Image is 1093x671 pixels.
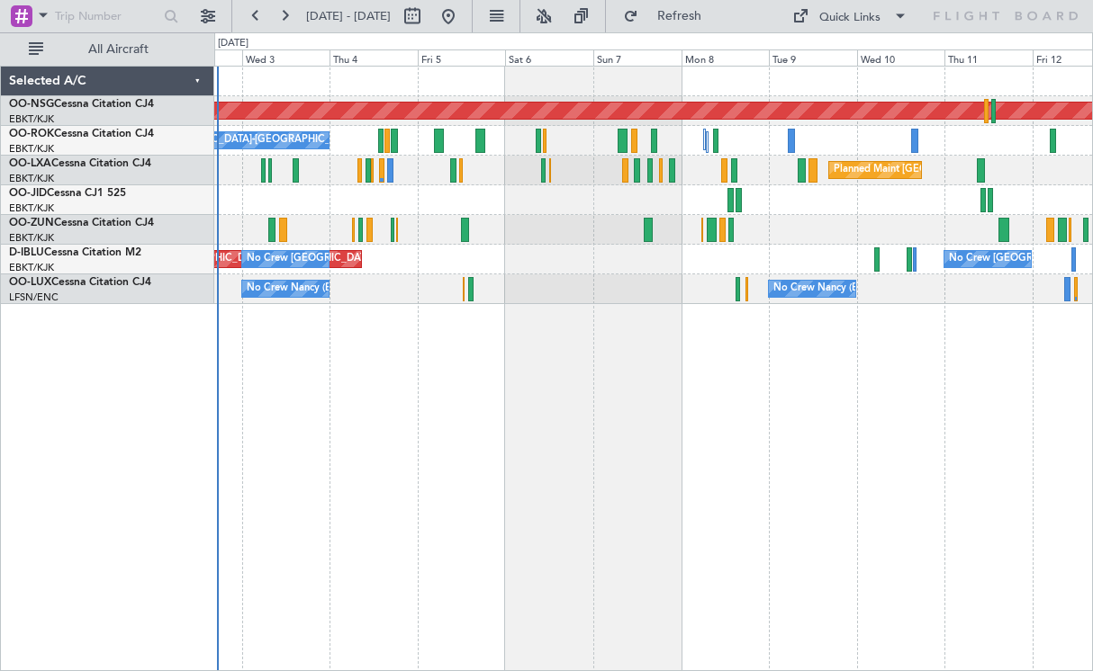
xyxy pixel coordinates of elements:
[9,99,54,110] span: OO-NSG
[9,291,59,304] a: LFSN/ENC
[9,158,51,169] span: OO-LXA
[9,112,54,126] a: EBKT/KJK
[47,43,190,56] span: All Aircraft
[505,49,593,66] div: Sat 6
[330,49,418,66] div: Thu 4
[682,49,770,66] div: Mon 8
[593,49,682,66] div: Sun 7
[9,261,54,274] a: EBKT/KJK
[9,218,54,228] span: OO-ZUN
[9,188,126,199] a: OO-JIDCessna CJ1 525
[9,129,154,139] a: OO-ROKCessna Citation CJ4
[218,36,248,51] div: [DATE]
[783,2,917,31] button: Quick Links
[306,8,391,24] span: [DATE] - [DATE]
[9,172,54,185] a: EBKT/KJK
[9,277,51,288] span: OO-LUX
[9,188,47,199] span: OO-JID
[9,142,54,156] a: EBKT/KJK
[9,201,54,215] a: EBKT/KJK
[247,246,548,273] div: No Crew [GEOGRAPHIC_DATA] ([GEOGRAPHIC_DATA] National)
[944,49,1033,66] div: Thu 11
[819,9,881,27] div: Quick Links
[615,2,723,31] button: Refresh
[9,99,154,110] a: OO-NSGCessna Citation CJ4
[857,49,945,66] div: Wed 10
[9,158,151,169] a: OO-LXACessna Citation CJ4
[9,277,151,288] a: OO-LUXCessna Citation CJ4
[769,49,857,66] div: Tue 9
[9,218,154,228] a: OO-ZUNCessna Citation CJ4
[9,247,44,258] span: D-IBLU
[642,10,718,22] span: Refresh
[247,275,354,302] div: No Crew Nancy (Essey)
[9,129,54,139] span: OO-ROK
[242,49,330,66] div: Wed 3
[418,49,506,66] div: Fri 5
[20,35,195,64] button: All Aircraft
[773,275,881,302] div: No Crew Nancy (Essey)
[55,3,158,30] input: Trip Number
[9,247,141,258] a: D-IBLUCessna Citation M2
[9,231,54,245] a: EBKT/KJK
